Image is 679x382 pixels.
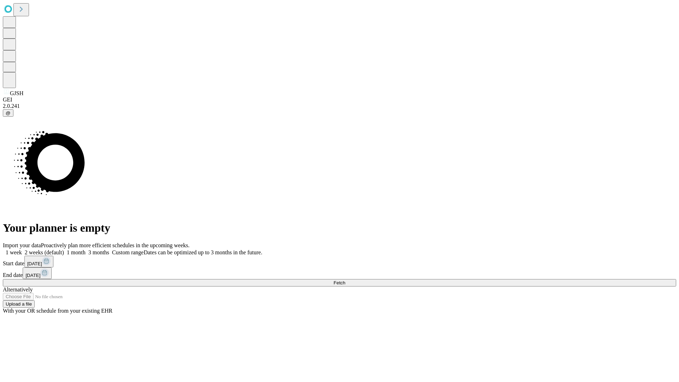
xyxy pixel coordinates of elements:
span: Proactively plan more efficient schedules in the upcoming weeks. [41,242,190,248]
button: [DATE] [24,256,53,267]
span: 3 months [88,249,109,255]
button: Fetch [3,279,676,286]
span: Alternatively [3,286,33,293]
span: [DATE] [25,273,40,278]
span: 2 weeks (default) [25,249,64,255]
div: GEI [3,97,676,103]
span: 1 month [67,249,86,255]
span: @ [6,110,11,116]
span: 1 week [6,249,22,255]
h1: Your planner is empty [3,221,676,235]
button: [DATE] [23,267,52,279]
button: @ [3,109,13,117]
span: Custom range [112,249,144,255]
div: Start date [3,256,676,267]
span: Dates can be optimized up to 3 months in the future. [144,249,262,255]
span: Fetch [333,280,345,285]
span: Import your data [3,242,41,248]
span: With your OR schedule from your existing EHR [3,308,112,314]
span: [DATE] [27,261,42,266]
div: 2.0.241 [3,103,676,109]
div: End date [3,267,676,279]
span: GJSH [10,90,23,96]
button: Upload a file [3,300,35,308]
